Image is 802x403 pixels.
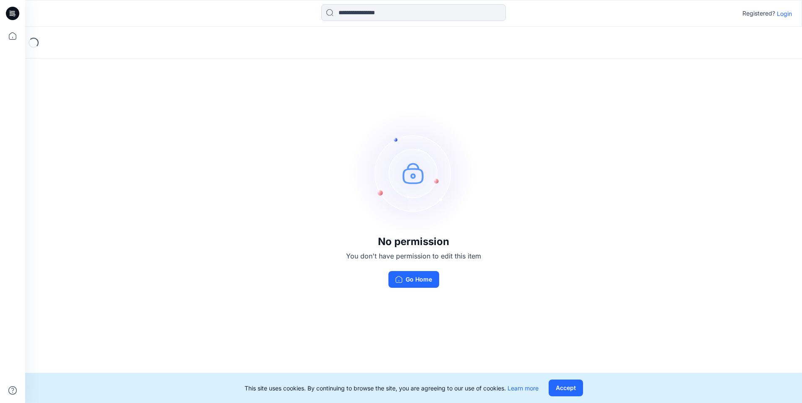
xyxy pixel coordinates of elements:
button: Accept [549,380,583,396]
h3: No permission [346,236,481,248]
button: Go Home [388,271,439,288]
a: Learn more [508,385,539,392]
p: Registered? [742,8,775,18]
img: no-perm.svg [351,110,477,236]
p: You don't have permission to edit this item [346,251,481,261]
p: This site uses cookies. By continuing to browse the site, you are agreeing to our use of cookies. [245,384,539,393]
p: Login [777,9,792,18]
